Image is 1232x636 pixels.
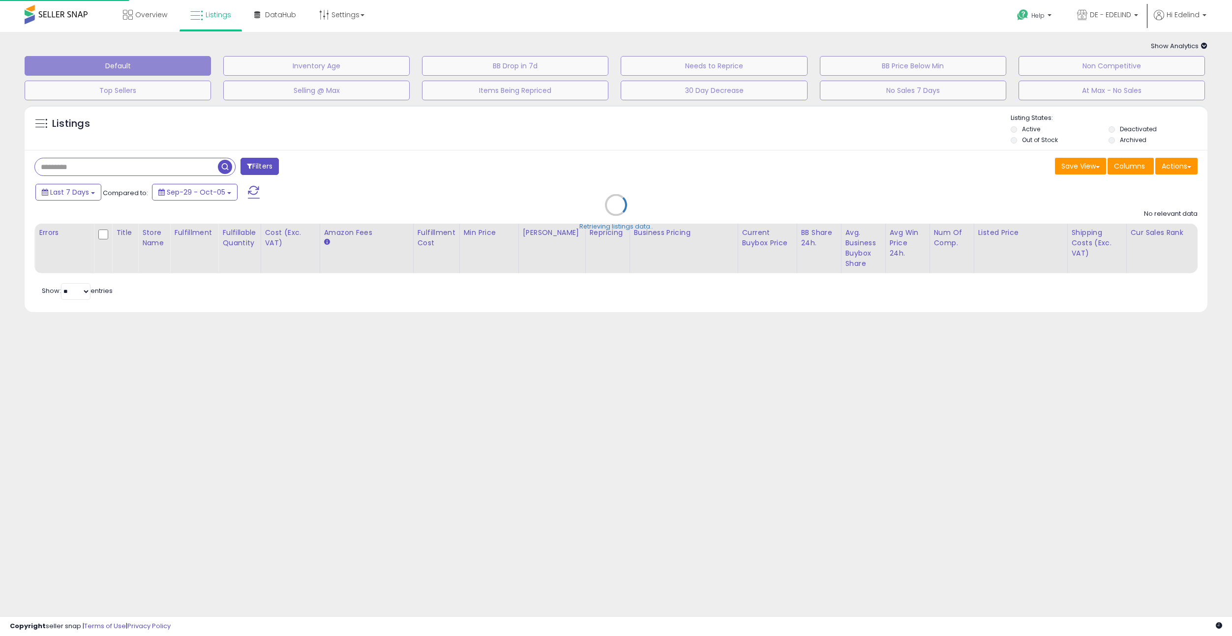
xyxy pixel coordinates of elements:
[579,222,653,231] div: Retrieving listings data..
[1017,9,1029,21] i: Get Help
[820,56,1006,76] button: BB Price Below Min
[1019,81,1205,100] button: At Max - No Sales
[1154,10,1206,32] a: Hi Edelind
[1009,1,1061,32] a: Help
[422,56,608,76] button: BB Drop in 7d
[1019,56,1205,76] button: Non Competitive
[820,81,1006,100] button: No Sales 7 Days
[1151,41,1207,51] span: Show Analytics
[1090,10,1131,20] span: DE - EDELIND
[223,56,410,76] button: Inventory Age
[1167,10,1200,20] span: Hi Edelind
[265,10,296,20] span: DataHub
[206,10,231,20] span: Listings
[223,81,410,100] button: Selling @ Max
[422,81,608,100] button: Items Being Repriced
[621,56,807,76] button: Needs to Reprice
[25,81,211,100] button: Top Sellers
[1031,11,1045,20] span: Help
[135,10,167,20] span: Overview
[621,81,807,100] button: 30 Day Decrease
[25,56,211,76] button: Default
